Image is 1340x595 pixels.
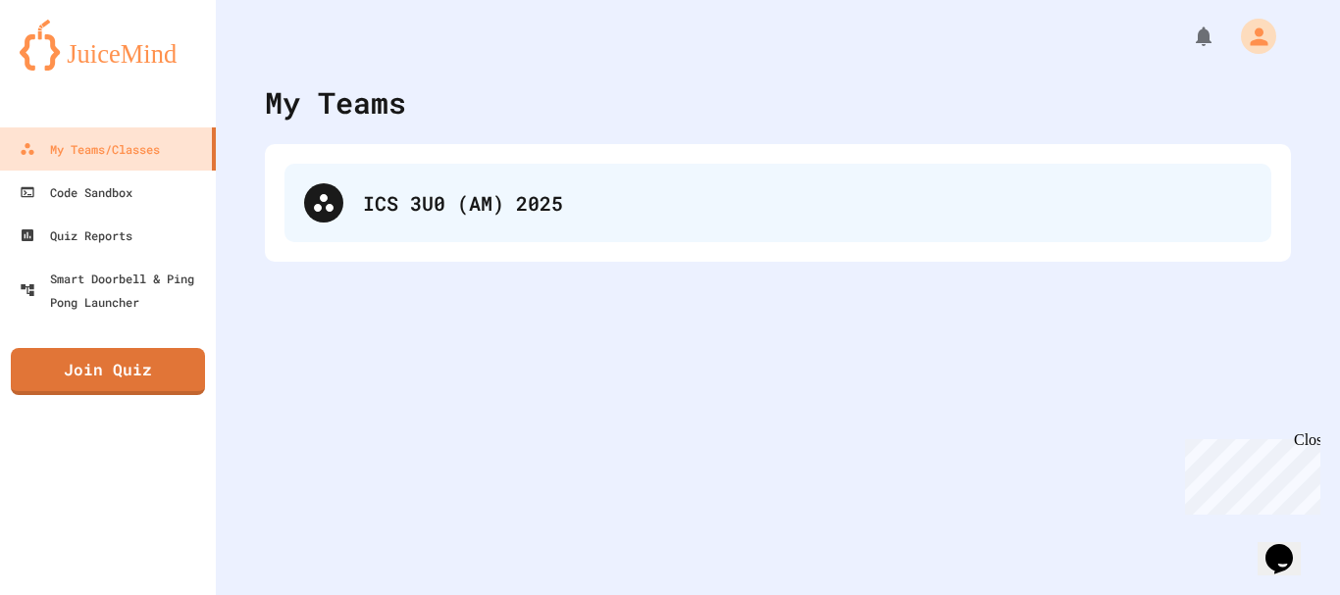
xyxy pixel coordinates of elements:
div: My Teams/Classes [20,137,160,161]
div: ICS 3U0 (AM) 2025 [363,188,1252,218]
div: ICS 3U0 (AM) 2025 [284,164,1271,242]
div: Smart Doorbell & Ping Pong Launcher [20,267,208,314]
iframe: chat widget [1258,517,1320,575]
div: My Teams [265,80,406,124]
div: Chat with us now!Close [8,8,135,124]
iframe: chat widget [1177,431,1320,515]
img: logo-orange.svg [20,20,196,71]
div: My Account [1220,14,1281,59]
div: Code Sandbox [20,180,132,204]
div: My Notifications [1156,20,1220,53]
div: Quiz Reports [20,223,132,247]
a: Join Quiz [11,348,205,395]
